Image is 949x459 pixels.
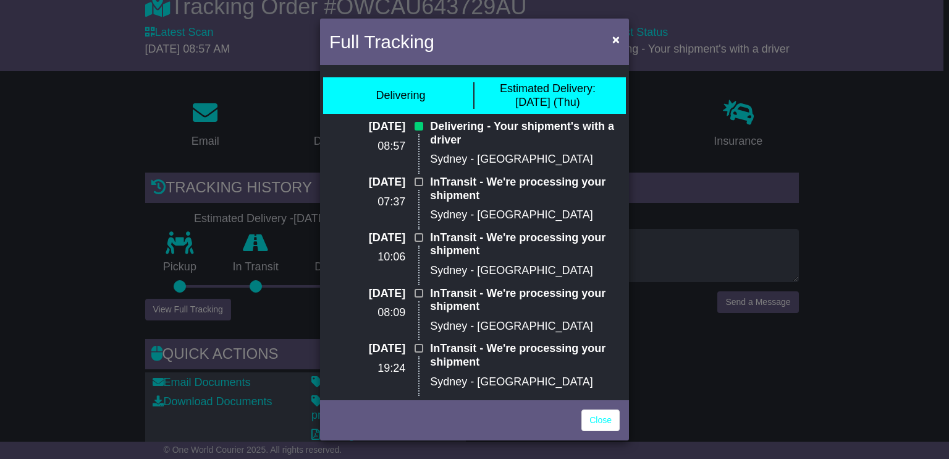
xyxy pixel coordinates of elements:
p: InTransit - We're processing your shipment [430,287,620,314]
span: Estimated Delivery: [500,82,596,95]
h4: Full Tracking [329,28,434,56]
p: Sydney - [GEOGRAPHIC_DATA] [430,320,620,333]
p: [DATE] [329,176,405,189]
p: Sydney - [GEOGRAPHIC_DATA] [430,375,620,389]
p: 07:37 [329,195,405,209]
p: 08:09 [329,306,405,320]
p: [DATE] [329,287,405,301]
span: × [612,32,620,46]
a: Close [581,410,620,431]
p: Sydney - [GEOGRAPHIC_DATA] [430,208,620,222]
p: 10:06 [329,251,405,264]
button: Close [606,27,626,52]
div: [DATE] (Thu) [500,82,596,109]
p: [DATE] [329,342,405,356]
p: Sydney - [GEOGRAPHIC_DATA] [430,153,620,166]
p: InTransit - We're processing your shipment [430,231,620,258]
p: 19:24 [329,362,405,375]
p: [DATE] [329,120,405,134]
p: InTransit - We're processing your shipment [430,176,620,202]
div: Delivering [376,89,425,103]
p: [DATE] [329,231,405,245]
p: InTransit - We're processing your shipment [430,342,620,369]
p: Delivering - Your shipment's with a driver [430,120,620,147]
p: 08:57 [329,140,405,153]
p: Sydney - [GEOGRAPHIC_DATA] [430,264,620,278]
